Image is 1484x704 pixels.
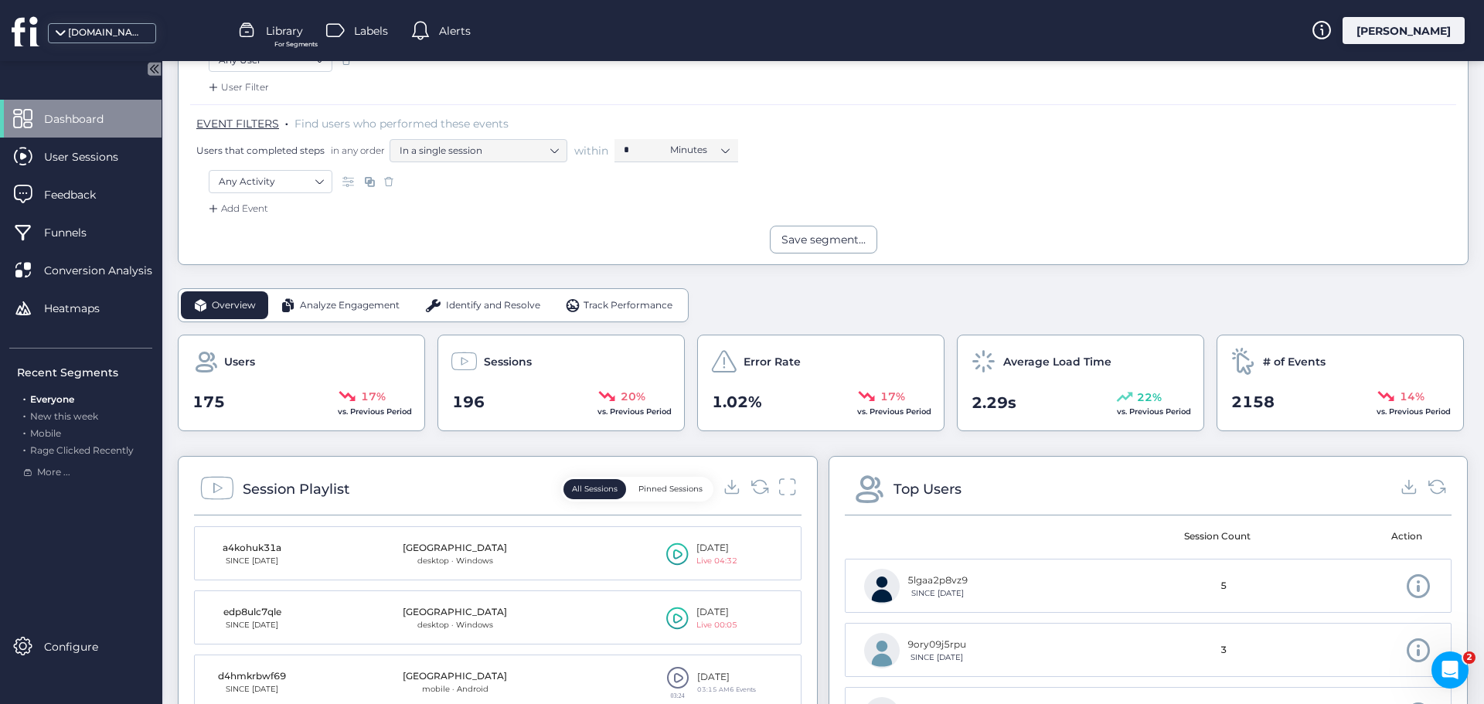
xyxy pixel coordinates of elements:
span: 175 [192,390,225,414]
div: SINCE [DATE] [907,587,968,600]
span: 2 [1463,651,1475,664]
span: New this week [30,410,98,422]
div: [PERSON_NAME] [1343,17,1465,44]
span: Track Performance [584,298,672,313]
span: Users that completed steps [196,144,325,157]
nz-select-item: Minutes [670,138,729,162]
span: Find users who performed these events [294,117,509,131]
div: [GEOGRAPHIC_DATA] [403,669,507,684]
span: . [23,407,26,422]
span: Feedback [44,186,119,203]
span: Error Rate [744,353,801,370]
span: Funnels [44,224,110,241]
div: SINCE [DATE] [907,651,966,664]
div: Top Users [893,478,962,500]
div: SINCE [DATE] [213,555,291,567]
span: 196 [452,390,485,414]
span: . [23,441,26,456]
span: 5 [1220,579,1227,593]
div: [DOMAIN_NAME] [68,26,145,40]
span: Everyone [30,393,74,405]
span: within [574,143,608,158]
div: User Filter [206,80,269,95]
div: [DATE] [696,541,737,556]
div: a4kohuk31a [213,541,291,556]
span: Sessions [484,353,532,370]
button: All Sessions [563,479,626,499]
button: Pinned Sessions [630,479,711,499]
div: edp8ulc7qle [213,605,291,620]
div: 03:24 [666,692,689,699]
span: 14% [1400,388,1424,405]
span: Heatmaps [44,300,123,317]
span: vs. Previous Period [338,406,412,417]
span: Conversion Analysis [44,262,175,279]
span: Analyze Engagement [300,298,400,313]
mat-header-cell: Session Count [1142,515,1292,559]
div: 03:15 AMㅤ6 Events [697,685,756,695]
span: Mobile [30,427,61,439]
nz-select-item: Any Activity [219,170,322,193]
span: vs. Previous Period [597,406,672,417]
div: Recent Segments [17,364,152,381]
span: 22% [1137,389,1162,406]
span: 3 [1220,643,1227,658]
span: Alerts [439,22,471,39]
nz-select-item: In a single session [400,139,557,162]
div: mobile · Android [403,683,507,695]
span: vs. Previous Period [857,406,931,417]
div: desktop · Windows [403,555,507,567]
div: SINCE [DATE] [213,683,291,695]
span: Configure [44,638,121,655]
span: Library [266,22,303,39]
span: Users [224,353,255,370]
span: 20% [621,388,645,405]
div: Live 00:05 [696,619,737,631]
span: Dashboard [44,111,127,128]
div: desktop · Windows [403,619,507,631]
span: 17% [880,388,905,405]
div: Session Playlist [243,478,349,500]
span: Average Load Time [1003,353,1111,370]
div: Live 04:32 [696,555,737,567]
span: vs. Previous Period [1377,406,1451,417]
span: Overview [212,298,256,313]
span: 2158 [1231,390,1275,414]
div: 5lgaa2p8vz9 [907,573,968,588]
div: 9ory09j5rpu [907,638,966,652]
span: in any order [328,144,385,157]
div: Add Event [206,201,268,216]
span: # of Events [1263,353,1326,370]
span: EVENT FILTERS [196,117,279,131]
span: . [23,424,26,439]
span: Labels [354,22,388,39]
div: [GEOGRAPHIC_DATA] [403,541,507,556]
span: . [23,390,26,405]
div: [GEOGRAPHIC_DATA] [403,605,507,620]
div: [DATE] [697,670,756,685]
iframe: Intercom live chat [1431,651,1469,689]
span: . [285,114,288,129]
div: [DATE] [696,605,737,620]
div: SINCE [DATE] [213,619,291,631]
div: d4hmkrbwf69 [213,669,291,684]
div: Save segment... [781,231,866,248]
span: vs. Previous Period [1117,406,1191,417]
mat-header-cell: Action [1292,515,1441,559]
span: For Segments [274,39,318,49]
span: 1.02% [712,390,762,414]
span: 17% [361,388,386,405]
span: More ... [37,465,70,480]
span: Rage Clicked Recently [30,444,134,456]
span: Identify and Resolve [446,298,540,313]
span: 2.29s [972,391,1016,415]
span: User Sessions [44,148,141,165]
